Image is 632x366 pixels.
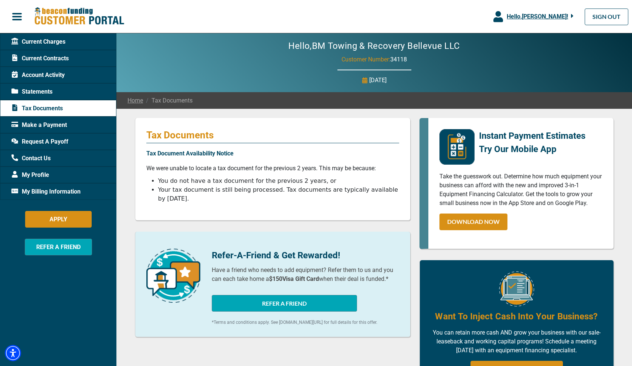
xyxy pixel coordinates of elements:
[11,154,51,163] span: Contact Us
[439,214,507,230] a: DOWNLOAD NOW
[11,71,65,80] span: Account Activity
[158,177,399,185] li: You do not have a tax document for the previous 2 years, or
[128,96,143,105] a: Home
[11,54,69,63] span: Current Contracts
[439,172,602,208] p: Take the guesswork out. Determine how much equipment your business can afford with the new and im...
[212,249,399,262] p: Refer-A-Friend & Get Rewarded!
[158,185,399,203] li: Your tax document is still being processed. Tax documents are typically available by [DATE].
[390,56,407,63] span: 34118
[146,249,200,303] img: refer-a-friend-icon.png
[585,9,628,25] a: SIGN OUT
[143,96,193,105] span: Tax Documents
[431,328,602,355] p: You can retain more cash AND grow your business with our sale-leaseback and working capital progr...
[11,87,52,96] span: Statements
[11,171,49,179] span: My Profile
[342,56,390,63] span: Customer Number:
[146,129,399,141] p: Tax Documents
[479,129,585,142] p: Instant Payment Estimates
[11,137,68,146] span: Request A Payoff
[11,37,65,46] span: Current Charges
[25,239,92,255] button: REFER A FRIEND
[25,211,92,228] button: APPLY
[212,295,357,312] button: REFER A FRIEND
[11,104,63,113] span: Tax Documents
[439,129,475,165] img: mobile-app-logo.png
[266,41,482,51] h2: Hello, BM Towing & Recovery Bellevue LLC
[507,13,568,20] span: Hello, [PERSON_NAME] !
[479,142,585,156] p: Try Our Mobile App
[146,164,399,173] p: We were unable to locate a tax document for the previous 2 years. This may be because:
[499,271,534,306] img: Equipment Financing Online Image
[5,345,21,361] div: Accessibility Menu
[11,187,81,196] span: My Billing Information
[212,266,399,283] p: Have a friend who needs to add equipment? Refer them to us and you can each take home a when thei...
[212,319,399,326] p: *Terms and conditions apply. See [DOMAIN_NAME][URL] for full details for this offer.
[11,121,67,130] span: Make a Payment
[369,76,387,85] p: [DATE]
[146,149,399,158] p: Tax Document Availability Notice
[34,7,124,26] img: Beacon Funding Customer Portal Logo
[269,275,319,282] b: $150 Visa Gift Card
[435,310,598,323] h4: Want To Inject Cash Into Your Business?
